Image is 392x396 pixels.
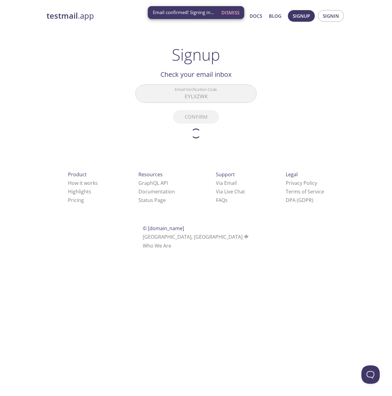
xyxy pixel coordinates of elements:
[138,188,175,195] a: Documentation
[216,171,235,178] span: Support
[269,12,281,20] a: Blog
[286,197,313,204] a: DPA (GDPR)
[286,188,324,195] a: Terms of Service
[216,180,237,186] a: Via Email
[47,11,190,21] a: testmail.app
[68,188,91,195] a: Highlights
[68,171,87,178] span: Product
[286,180,317,186] a: Privacy Policy
[323,12,339,20] span: Signin
[138,197,166,204] a: Status Page
[286,171,298,178] span: Legal
[153,9,214,16] span: Email confirmed! Signing in...
[68,180,98,186] a: How it works
[135,69,257,80] h2: Check your email inbox
[47,10,78,21] strong: testmail
[143,225,184,232] span: © [DOMAIN_NAME]
[250,12,262,20] a: Docs
[216,197,228,204] a: FAQ
[293,12,310,20] span: Signup
[221,9,239,17] span: Dismiss
[143,233,250,240] span: [GEOGRAPHIC_DATA], [GEOGRAPHIC_DATA]
[143,242,171,249] a: Who We Are
[318,10,344,22] button: Signin
[138,171,163,178] span: Resources
[288,10,315,22] button: Signup
[138,180,168,186] a: GraphQL API
[219,7,242,18] button: Dismiss
[216,188,245,195] a: Via Live Chat
[361,365,380,384] iframe: Help Scout Beacon - Open
[172,45,220,64] h1: Signup
[68,197,84,204] a: Pricing
[225,197,228,204] span: s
